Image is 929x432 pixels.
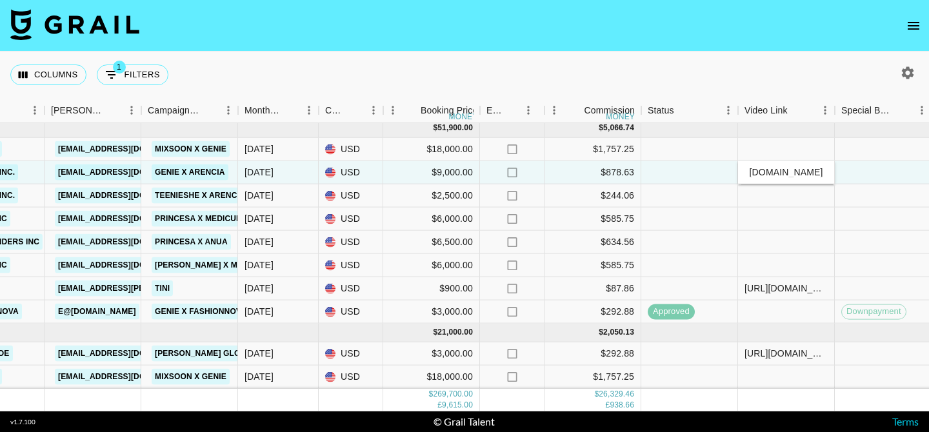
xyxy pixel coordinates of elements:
button: Menu [519,101,538,120]
button: Sort [504,101,523,119]
div: USD [319,366,383,389]
div: [PERSON_NAME] [51,98,104,123]
div: $1,757.25 [544,138,641,161]
div: Aug '25 [245,305,274,318]
div: $ [594,389,599,400]
button: Sort [201,101,219,119]
div: Status [641,98,738,123]
button: Menu [544,101,564,120]
a: Genie x Fashionnova 1/2 [152,304,263,320]
img: Grail Talent [10,9,139,40]
div: $878.63 [544,161,641,184]
span: Downpayment [842,306,906,318]
button: Menu [815,101,835,120]
a: Teenieshe x Arencia [152,188,248,204]
div: 2,050.13 [603,327,634,338]
div: $ [433,327,437,338]
a: Mixsoon x Genie [152,141,230,157]
div: Aug '25 [245,259,274,271]
div: USD [319,342,383,366]
div: Currency [319,98,383,123]
button: Select columns [10,64,86,85]
div: Commission [584,98,635,123]
button: Show filters [97,64,168,85]
a: [PERSON_NAME] Glow Mode [152,346,277,362]
a: Princesa x Anua [152,234,231,250]
div: Video Link [744,98,788,123]
div: Month Due [238,98,319,123]
button: Sort [674,101,692,119]
button: Sort [281,101,299,119]
div: Aug '25 [245,212,274,225]
div: Sep '25 [245,370,274,383]
button: Menu [383,101,403,120]
div: 269,700.00 [433,389,473,400]
a: [EMAIL_ADDRESS][DOMAIN_NAME] [55,369,199,385]
div: Currency [325,98,346,123]
a: [EMAIL_ADDRESS][DOMAIN_NAME] [55,346,199,362]
div: money [449,113,478,121]
div: Campaign (Type) [141,98,238,123]
a: [EMAIL_ADDRESS][DOMAIN_NAME] [55,164,199,181]
div: Booker [45,98,141,123]
div: USD [319,161,383,184]
div: $585.75 [544,208,641,231]
div: £ [437,400,442,411]
div: $1,757.25 [544,366,641,389]
div: USD [319,277,383,300]
div: $6,500.00 [383,231,480,254]
div: $3,000.00 [383,342,480,366]
a: Tini [152,280,173,297]
div: $ [429,389,434,400]
div: $18,000.00 [383,138,480,161]
div: https://www.tiktok.com/@angelgmzz/video/7338930220654742817?_r=1&_t=ZN-8uIQEMd6kDu [744,347,828,360]
button: Sort [403,101,421,119]
a: [EMAIL_ADDRESS][DOMAIN_NAME] [55,211,199,227]
div: Month Due [245,98,281,123]
a: [PERSON_NAME] x Medicube [152,257,276,273]
div: Expenses: Remove Commission? [486,98,504,123]
button: Sort [788,101,806,119]
a: Genie x Arencia [152,164,228,181]
div: $6,000.00 [383,254,480,277]
div: $244.06 [544,184,641,208]
button: Sort [104,101,122,119]
div: $2,500.00 [383,184,480,208]
div: $3,000.00 [383,300,480,324]
a: [EMAIL_ADDRESS][DOMAIN_NAME] [55,257,199,273]
div: Aug '25 [245,235,274,248]
div: money [606,113,635,121]
div: $9,000.00 [383,161,480,184]
button: Menu [219,101,238,120]
div: 26,329.46 [599,389,634,400]
a: [EMAIL_ADDRESS][DOMAIN_NAME] [55,188,199,204]
div: Expenses: Remove Commission? [480,98,544,123]
div: 9,615.00 [442,400,473,411]
div: $634.56 [544,231,641,254]
button: Sort [566,101,584,119]
div: USD [319,208,383,231]
div: Sep '25 [245,347,274,360]
div: $6,000.00 [383,208,480,231]
button: Menu [25,101,45,120]
div: $ [599,123,603,133]
div: USD [319,184,383,208]
div: $900.00 [383,277,480,300]
a: [EMAIL_ADDRESS][PERSON_NAME][DOMAIN_NAME] [55,280,265,297]
div: USD [319,138,383,161]
div: $18,000.00 [383,366,480,389]
a: Mixsoon x Genie [152,369,230,385]
span: approved [648,306,695,318]
span: 1 [113,61,126,74]
button: Menu [364,101,383,120]
div: Video Link [738,98,835,123]
button: Menu [122,101,141,120]
div: £ [606,400,610,411]
a: Princesa x Medicube [152,211,250,227]
div: Aug '25 [245,189,274,202]
div: USD [319,231,383,254]
div: © Grail Talent [434,415,495,428]
div: $585.75 [544,254,641,277]
a: Terms [892,415,919,427]
div: 51,900.00 [437,123,473,133]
